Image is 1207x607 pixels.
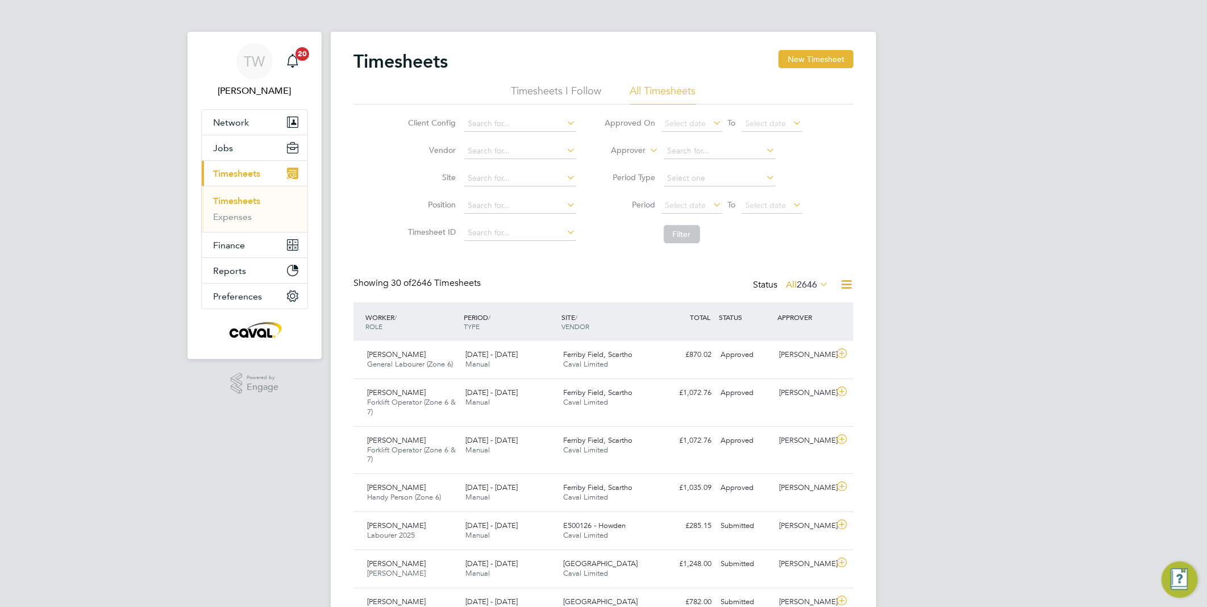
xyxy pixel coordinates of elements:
span: Powered by [247,373,278,383]
div: [PERSON_NAME] [775,555,834,573]
label: Period [605,199,656,210]
div: SITE [559,307,657,336]
span: [PERSON_NAME] [367,435,426,445]
span: 30 of [391,277,411,289]
span: 2646 [797,279,817,290]
span: Labourer 2025 [367,530,415,540]
div: £1,035.09 [657,479,716,497]
img: caval-logo-retina.png [226,321,283,339]
span: [PERSON_NAME] [367,350,426,359]
span: To [725,197,739,212]
div: APPROVER [775,307,834,327]
button: Finance [202,232,307,257]
div: WORKER [363,307,461,336]
li: Timesheets I Follow [511,84,602,105]
li: All Timesheets [630,84,696,105]
span: Caval Limited [564,397,609,407]
label: Position [405,199,456,210]
span: Manual [465,492,490,502]
span: Tim Wells [201,84,308,98]
label: Approved On [605,118,656,128]
span: VENDOR [562,322,590,331]
button: Preferences [202,284,307,309]
span: 2646 Timesheets [391,277,481,289]
span: Manual [465,397,490,407]
div: Submitted [716,555,775,573]
a: Powered byEngage [231,373,279,394]
span: Ferriby Field, Scartho [564,435,633,445]
span: Select date [665,200,706,210]
span: TOTAL [690,313,710,322]
span: Ferriby Field, Scartho [564,483,633,492]
div: PERIOD [461,307,559,336]
span: E500126 - Howden [564,521,626,530]
input: Search for... [464,116,576,132]
nav: Main navigation [188,32,322,359]
label: Period Type [605,172,656,182]
span: TYPE [464,322,480,331]
span: [PERSON_NAME] [367,597,426,606]
span: [PERSON_NAME] [367,483,426,492]
span: ROLE [365,322,382,331]
span: Finance [213,240,245,251]
div: £870.02 [657,346,716,364]
span: General Labourer (Zone 6) [367,359,453,369]
span: Preferences [213,291,262,302]
h2: Timesheets [353,50,448,73]
span: Manual [465,359,490,369]
span: Network [213,117,249,128]
input: Search for... [464,198,576,214]
span: Forklift Operator (Zone 6 & 7) [367,397,456,417]
span: [DATE] - [DATE] [465,597,518,606]
span: [PERSON_NAME] [367,559,426,568]
button: Reports [202,258,307,283]
span: Manual [465,568,490,578]
span: Caval Limited [564,445,609,455]
span: Select date [746,118,786,128]
span: To [725,115,739,130]
span: Select date [746,200,786,210]
span: / [394,313,397,322]
span: Caval Limited [564,530,609,540]
div: Approved [716,479,775,497]
div: STATUS [716,307,775,327]
span: Engage [247,383,278,392]
div: Timesheets [202,186,307,232]
span: [GEOGRAPHIC_DATA] [564,559,638,568]
span: Manual [465,445,490,455]
div: [PERSON_NAME] [775,384,834,402]
button: Timesheets [202,161,307,186]
span: [DATE] - [DATE] [465,521,518,530]
label: Timesheet ID [405,227,456,237]
span: Caval Limited [564,492,609,502]
a: Timesheets [213,196,260,206]
span: Handy Person (Zone 6) [367,492,441,502]
span: 20 [295,47,309,61]
span: Jobs [213,143,233,153]
span: Ferriby Field, Scartho [564,388,633,397]
button: Network [202,110,307,135]
span: TW [244,54,265,69]
input: Search for... [664,143,776,159]
label: Site [405,172,456,182]
label: Client Config [405,118,456,128]
a: 20 [281,43,304,80]
div: £1,072.76 [657,384,716,402]
span: Forklift Operator (Zone 6 & 7) [367,445,456,464]
div: [PERSON_NAME] [775,479,834,497]
label: All [786,279,829,290]
input: Search for... [464,171,576,186]
span: [GEOGRAPHIC_DATA] [564,597,638,606]
span: Timesheets [213,168,260,179]
div: [PERSON_NAME] [775,431,834,450]
button: Engage Resource Center [1162,562,1198,598]
span: Caval Limited [564,359,609,369]
div: Approved [716,431,775,450]
span: [DATE] - [DATE] [465,559,518,568]
div: Showing [353,277,483,289]
a: Expenses [213,211,252,222]
div: Submitted [716,517,775,535]
label: Approver [595,145,646,156]
div: Approved [716,384,775,402]
span: [DATE] - [DATE] [465,388,518,397]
